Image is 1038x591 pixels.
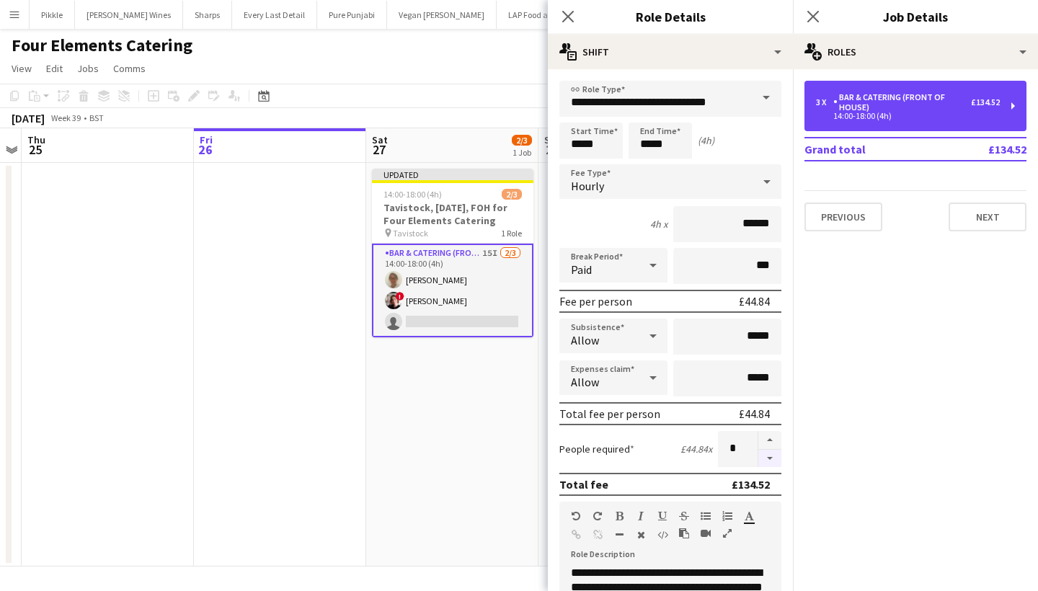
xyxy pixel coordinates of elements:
[372,133,388,146] span: Sat
[816,97,833,107] div: 3 x
[816,112,1000,120] div: 14:00-18:00 (4h)
[804,138,941,161] td: Grand total
[804,203,882,231] button: Previous
[372,169,533,337] app-job-card: Updated14:00-18:00 (4h)2/3Tavistock, [DATE], FOH for Four Elements Catering Tavistock1 RoleBar & ...
[732,477,770,492] div: £134.52
[559,294,632,308] div: Fee per person
[758,450,781,468] button: Decrease
[701,528,711,539] button: Insert video
[12,62,32,75] span: View
[183,1,232,29] button: Sharps
[949,203,1026,231] button: Next
[89,112,104,123] div: BST
[793,7,1038,26] h3: Job Details
[548,35,793,69] div: Shift
[559,443,634,456] label: People required
[317,1,387,29] button: Pure Punjabi
[657,529,667,541] button: HTML Code
[71,59,105,78] a: Jobs
[722,510,732,522] button: Ordered List
[512,135,532,146] span: 2/3
[636,510,646,522] button: Italic
[502,189,522,200] span: 2/3
[40,59,68,78] a: Edit
[971,97,1000,107] div: £134.52
[941,138,1026,161] td: £134.52
[77,62,99,75] span: Jobs
[544,133,562,146] span: Sun
[701,510,711,522] button: Unordered List
[680,443,712,456] div: £44.84 x
[739,406,770,421] div: £44.84
[793,35,1038,69] div: Roles
[497,1,588,29] button: LAP Food and Bars
[75,1,183,29] button: [PERSON_NAME] Wines
[833,92,971,112] div: Bar & Catering (Front of House)
[383,189,442,200] span: 14:00-18:00 (4h)
[614,529,624,541] button: Horizontal Line
[46,62,63,75] span: Edit
[48,112,84,123] span: Week 39
[571,179,604,193] span: Hourly
[698,134,714,147] div: (4h)
[372,201,533,227] h3: Tavistock, [DATE], FOH for Four Elements Catering
[542,141,562,158] span: 28
[393,228,428,239] span: Tavistock
[6,59,37,78] a: View
[571,510,581,522] button: Undo
[370,141,388,158] span: 27
[571,375,599,389] span: Allow
[722,528,732,539] button: Fullscreen
[25,141,45,158] span: 25
[657,510,667,522] button: Underline
[679,528,689,539] button: Paste as plain text
[113,62,146,75] span: Comms
[758,431,781,450] button: Increase
[548,7,793,26] h3: Role Details
[571,333,599,347] span: Allow
[571,262,592,277] span: Paid
[30,1,75,29] button: Pikkle
[396,292,404,301] span: !
[636,529,646,541] button: Clear Formatting
[559,477,608,492] div: Total fee
[387,1,497,29] button: Vegan [PERSON_NAME]
[559,406,660,421] div: Total fee per person
[107,59,151,78] a: Comms
[27,133,45,146] span: Thu
[12,111,45,125] div: [DATE]
[744,510,754,522] button: Text Color
[614,510,624,522] button: Bold
[650,218,667,231] div: 4h x
[200,133,213,146] span: Fri
[679,510,689,522] button: Strikethrough
[198,141,213,158] span: 26
[501,228,522,239] span: 1 Role
[513,147,531,158] div: 1 Job
[232,1,317,29] button: Every Last Detail
[739,294,770,308] div: £44.84
[372,244,533,337] app-card-role: Bar & Catering (Front of House)15I2/314:00-18:00 (4h)[PERSON_NAME]![PERSON_NAME]
[593,510,603,522] button: Redo
[12,35,192,56] h1: Four Elements Catering
[372,169,533,180] div: Updated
